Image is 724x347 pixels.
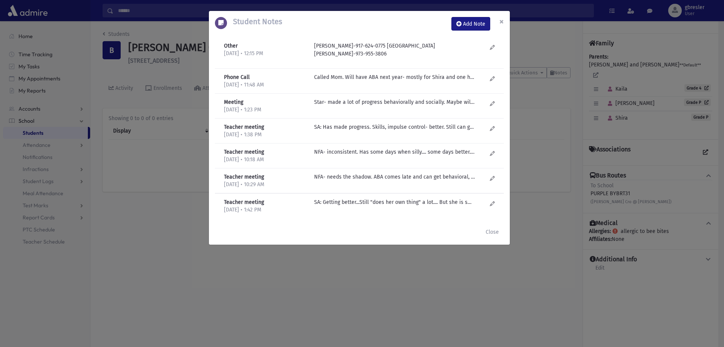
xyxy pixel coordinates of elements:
p: [PERSON_NAME]-917-624-0775 [GEOGRAPHIC_DATA] [PERSON_NAME]-973-955-3806 [314,42,476,58]
p: Star- made a lot of progress behaviorally and socially. Maybe will have ABA for [PERSON_NAME] and... [314,98,476,106]
p: [DATE] • 12:15 PM [224,50,307,57]
p: [DATE] • 1:42 PM [224,206,307,214]
p: [DATE] • 10:29 AM [224,181,307,188]
p: SA: Has made progress. Skills, impulse control- better. Still can get "out of control". needs sup... [314,123,476,131]
b: Teacher meeting [224,149,264,155]
p: NFA- inconsistent. Has some days when silly.... some days better. Needs help, maybe not full time... [314,148,476,156]
b: Phone Call [224,74,250,80]
button: Close [493,11,510,32]
p: SA: Getting better...Still "does her own thing" a lot.... But she is smart, fun, sociable, on the... [314,198,476,206]
b: Other [224,43,238,49]
p: Called Mom. Will have ABA next year- mostly for Shira and one hour for [PERSON_NAME]. [PERSON_NAM... [314,73,476,81]
p: [DATE] • 1:23 PM [224,106,307,114]
span: × [499,16,504,27]
p: [DATE] • 11:48 AM [224,81,307,89]
b: Teacher meeting [224,124,264,130]
b: Meeting [224,99,243,105]
b: Teacher meeting [224,199,264,205]
h5: Student Notes [227,17,282,26]
button: Close [481,225,504,239]
p: [DATE] • 10:18 AM [224,156,307,163]
button: Add Note [451,17,490,31]
p: NFA- needs the shadow. ABA comes late and can get behavioral, silly and babyish when she's not th... [314,173,476,181]
p: [DATE] • 1:38 PM [224,131,307,139]
b: Teacher meeting [224,174,264,180]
